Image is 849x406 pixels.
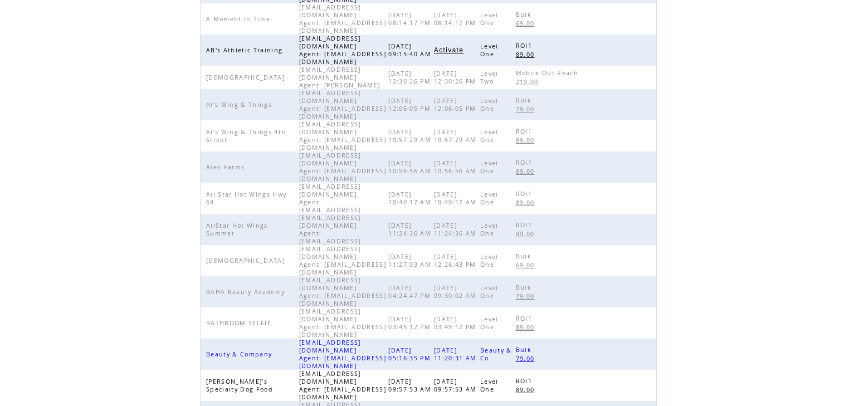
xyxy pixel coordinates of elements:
span: Bulk [516,11,534,18]
span: Level One [480,11,499,27]
span: [DATE] 10:56:56 AM [388,159,434,175]
span: [EMAIL_ADDRESS][DOMAIN_NAME] Agent: [EMAIL_ADDRESS][DOMAIN_NAME] [299,3,386,35]
span: [DATE] 12:06:05 PM [434,97,479,112]
a: 89.00 [516,385,540,394]
span: [DATE] 12:06:05 PM [388,97,433,112]
a: 89.00 [516,167,540,176]
span: ROI1 [516,315,535,322]
span: [DATE] 10:40:17 AM [434,190,480,206]
span: [DATE] 08:14:17 PM [388,11,433,27]
span: Level One [480,190,499,206]
span: Level One [480,378,499,393]
span: 79.00 [516,105,538,113]
span: ROI1 [516,190,535,198]
span: [DEMOGRAPHIC_DATA] [206,257,287,265]
span: [EMAIL_ADDRESS][DOMAIN_NAME] Agent: [EMAIL_ADDRESS][DOMAIN_NAME] [299,307,386,339]
span: Beauty & Company [206,350,275,358]
span: [DATE] 10:56:56 AM [434,159,480,175]
span: Level One [480,42,499,58]
span: [DATE] 10:40:17 AM [388,190,434,206]
span: [DATE] 09:57:53 AM [434,378,480,393]
a: 89.00 [516,229,540,238]
span: Level One [480,253,499,268]
span: 89.00 [516,386,538,394]
span: [EMAIL_ADDRESS][DOMAIN_NAME] Agent: [EMAIL_ADDRESS][DOMAIN_NAME] [299,35,386,66]
span: 89.00 [516,168,538,175]
span: [DATE] 09:15:40 AM [388,42,434,58]
span: All Star Hot Wings Hwy 64 [206,190,286,206]
span: [DATE] 03:45:12 PM [434,315,479,331]
span: BAHA Beauty Academy [206,288,287,296]
span: 89.00 [516,230,538,238]
span: [DATE] 09:57:53 AM [388,378,434,393]
span: AllStar Hot Wings Summer [206,222,268,237]
a: 69.00 [516,18,540,28]
span: [EMAIL_ADDRESS][DOMAIN_NAME] Agent: [EMAIL_ADDRESS] [299,183,364,214]
span: 79.00 [516,292,538,300]
span: [DATE] 12:26:43 PM [434,253,479,268]
span: [DATE] 04:24:47 PM [388,284,433,300]
span: 89.00 [516,136,538,144]
span: Bulk [516,96,534,104]
span: Bulk [516,283,534,291]
span: [EMAIL_ADDRESS][DOMAIN_NAME] Agent: [EMAIL_ADDRESS][DOMAIN_NAME] [299,276,386,307]
span: Level One [480,159,499,175]
span: [DATE] 11:24:36 AM [434,222,480,237]
span: [DATE] 11:20:31 AM [434,346,480,362]
span: [DATE] 11:27:03 AM [388,253,434,268]
span: [DATE] 05:16:35 PM [388,346,433,362]
span: 219.00 [516,78,541,86]
span: ROI1 [516,128,535,135]
span: 69.00 [516,19,538,27]
span: ROI1 [516,42,535,50]
span: [DATE] 08:14:17 PM [434,11,479,27]
a: 89.00 [516,198,540,207]
a: 69.00 [516,260,540,270]
a: 79.00 [516,354,540,363]
span: [PERSON_NAME]'s Specialty Dog Food [206,378,276,393]
span: Al's Wing & Things [206,101,275,109]
span: [DATE] 12:30:26 PM [434,70,479,85]
span: [DEMOGRAPHIC_DATA] [206,74,287,81]
span: [EMAIL_ADDRESS][DOMAIN_NAME] Agent: [EMAIL_ADDRESS][DOMAIN_NAME] [299,245,386,276]
span: 79.00 [516,355,538,363]
span: [EMAIL_ADDRESS][DOMAIN_NAME] Agent: [EMAIL_ADDRESS][DOMAIN_NAME] [299,370,386,401]
span: Level One [480,97,499,112]
span: 69.00 [516,261,538,269]
span: [EMAIL_ADDRESS][DOMAIN_NAME] Agent: [EMAIL_ADDRESS][DOMAIN_NAME] [299,120,386,151]
span: Beauty & Co [480,346,512,362]
span: ROI1 [516,159,535,167]
span: Alex Farms [206,163,247,171]
span: Al's Wing & Things 4th Street [206,128,286,144]
span: 89.00 [516,199,538,207]
span: Bulk [516,346,534,354]
span: [DATE] 09:30:02 AM [434,284,480,300]
span: [EMAIL_ADDRESS][DOMAIN_NAME] Agent: [EMAIL_ADDRESS][DOMAIN_NAME] [299,339,386,370]
a: 89.00 [516,322,540,332]
a: Activate [434,47,463,53]
span: BATHROOM SELFIE [206,319,274,327]
span: [DATE] 10:57:29 AM [434,128,480,144]
span: Level Two [480,70,499,85]
span: A Moment In Time [206,15,273,23]
span: [EMAIL_ADDRESS][DOMAIN_NAME] Agent: [PERSON_NAME] [299,66,383,89]
span: 89.00 [516,51,538,58]
span: [EMAIL_ADDRESS][DOMAIN_NAME] Agent: [EMAIL_ADDRESS][DOMAIN_NAME] [299,89,386,120]
a: 89.00 [516,50,540,59]
a: 219.00 [516,77,544,86]
a: 79.00 [516,291,540,301]
span: [EMAIL_ADDRESS][DOMAIN_NAME] Agent: [EMAIL_ADDRESS] [299,214,364,245]
span: Level One [480,128,499,144]
span: Activate [434,46,463,54]
span: Level One [480,284,499,300]
span: [DATE] 12:30:26 PM [388,70,433,85]
span: AB's Athletic Training [206,46,285,54]
span: Mobile Out Reach [516,69,581,77]
span: Bulk [516,252,534,260]
span: Level One [480,222,499,237]
a: 89.00 [516,135,540,145]
span: [DATE] 10:57:29 AM [388,128,434,144]
span: [DATE] 11:24:36 AM [388,222,434,237]
a: 79.00 [516,104,540,114]
span: 89.00 [516,324,538,331]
